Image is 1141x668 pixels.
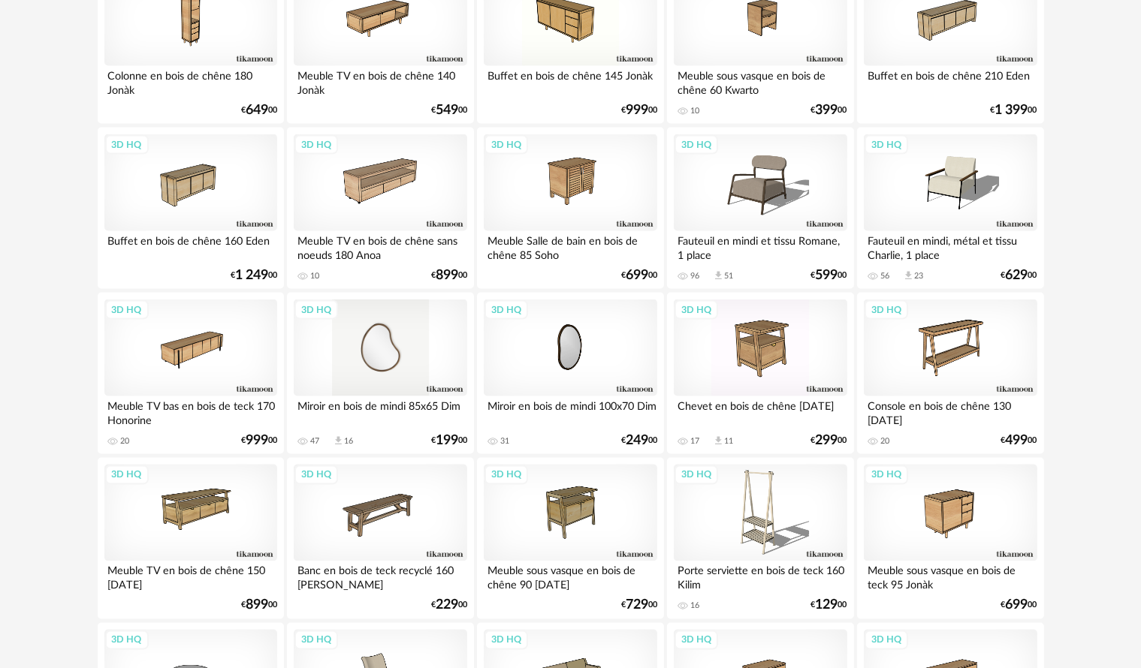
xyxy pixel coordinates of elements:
div: Meuble sous vasque en bois de chêne 90 [DATE] [484,561,657,591]
div: € 00 [431,105,467,116]
span: Download icon [903,270,914,281]
div: 3D HQ [675,135,718,155]
a: 3D HQ Meuble Salle de bain en bois de chêne 85 Soho €69900 [477,128,663,290]
div: Buffet en bois de chêne 160 Eden [104,231,277,261]
div: 3D HQ [484,135,528,155]
div: 17 [690,436,699,447]
div: Console en bois de chêne 130 [DATE] [864,396,1037,426]
div: 20 [121,436,130,447]
div: 10 [690,106,699,116]
div: € 00 [811,105,847,116]
div: € 00 [241,105,277,116]
div: 3D HQ [675,300,718,320]
div: 16 [344,436,353,447]
div: 31 [500,436,509,447]
div: € 00 [811,270,847,281]
div: 3D HQ [294,630,338,650]
a: 3D HQ Chevet en bois de chêne [DATE] 17 Download icon 11 €29900 [667,293,853,455]
div: € 00 [621,270,657,281]
div: 3D HQ [294,465,338,485]
div: € 00 [811,435,847,446]
div: Banc en bois de teck recyclé 160 [PERSON_NAME] [294,561,466,591]
div: € 00 [231,270,277,281]
div: € 00 [1001,600,1037,611]
a: 3D HQ Meuble TV bas en bois de teck 170 Honorine 20 €99900 [98,293,284,455]
a: 3D HQ Meuble TV en bois de chêne 150 [DATE] €89900 [98,458,284,620]
div: 3D HQ [484,630,528,650]
a: 3D HQ Fauteuil en mindi, métal et tissu Charlie, 1 place 56 Download icon 23 €62900 [857,128,1043,290]
span: 299 [816,435,838,446]
div: € 00 [241,435,277,446]
div: 3D HQ [294,300,338,320]
div: € 00 [431,435,467,446]
div: 3D HQ [865,465,908,485]
span: 999 [626,105,648,116]
div: 16 [690,601,699,612]
div: 51 [724,271,733,281]
div: € 00 [621,435,657,446]
div: € 00 [621,600,657,611]
div: 3D HQ [865,630,908,650]
span: 899 [436,270,458,281]
div: 3D HQ [484,465,528,485]
a: 3D HQ Meuble sous vasque en bois de teck 95 Jonàk €69900 [857,458,1043,620]
div: 47 [310,436,319,447]
span: 649 [246,105,268,116]
div: 3D HQ [865,135,908,155]
span: 599 [816,270,838,281]
span: 1 399 [995,105,1028,116]
div: 3D HQ [865,300,908,320]
div: Miroir en bois de mindi 85x65 Dim [294,396,466,426]
a: 3D HQ Banc en bois de teck recyclé 160 [PERSON_NAME] €22900 [287,458,473,620]
span: 699 [626,270,648,281]
div: 3D HQ [105,300,149,320]
a: 3D HQ Meuble TV en bois de chêne sans noeuds 180 Anoa 10 €89900 [287,128,473,290]
span: 629 [1006,270,1028,281]
div: € 00 [431,600,467,611]
span: Download icon [333,435,344,447]
div: 11 [724,436,733,447]
div: 3D HQ [105,630,149,650]
div: 10 [310,271,319,281]
span: 899 [246,600,268,611]
span: 199 [436,435,458,446]
span: Download icon [713,435,724,447]
div: Miroir en bois de mindi 100x70 Dim [484,396,657,426]
div: 56 [880,271,889,281]
div: 23 [914,271,923,281]
a: 3D HQ Meuble sous vasque en bois de chêne 90 [DATE] €72900 [477,458,663,620]
div: 3D HQ [105,465,149,485]
div: Meuble sous vasque en bois de teck 95 Jonàk [864,561,1037,591]
div: 3D HQ [675,465,718,485]
div: 3D HQ [294,135,338,155]
div: Buffet en bois de chêne 210 Eden [864,66,1037,96]
div: Fauteuil en mindi et tissu Romane, 1 place [674,231,847,261]
span: 1 249 [235,270,268,281]
div: Meuble TV en bois de chêne 140 Jonàk [294,66,466,96]
a: 3D HQ Console en bois de chêne 130 [DATE] 20 €49900 [857,293,1043,455]
div: 20 [880,436,889,447]
span: 129 [816,600,838,611]
span: 249 [626,435,648,446]
a: 3D HQ Fauteuil en mindi et tissu Romane, 1 place 96 Download icon 51 €59900 [667,128,853,290]
div: Fauteuil en mindi, métal et tissu Charlie, 1 place [864,231,1037,261]
div: € 00 [431,270,467,281]
span: 999 [246,435,268,446]
div: Porte serviette en bois de teck 160 Kilim [674,561,847,591]
span: 399 [816,105,838,116]
div: € 00 [241,600,277,611]
div: 3D HQ [484,300,528,320]
div: Buffet en bois de chêne 145 Jonàk [484,66,657,96]
div: € 00 [1001,270,1037,281]
span: 729 [626,600,648,611]
div: 3D HQ [105,135,149,155]
div: Colonne en bois de chêne 180 Jonàk [104,66,277,96]
div: 96 [690,271,699,281]
span: Download icon [713,270,724,281]
div: Meuble TV en bois de chêne sans noeuds 180 Anoa [294,231,466,261]
span: 699 [1006,600,1028,611]
span: 229 [436,600,458,611]
div: Meuble TV en bois de chêne 150 [DATE] [104,561,277,591]
div: Chevet en bois de chêne [DATE] [674,396,847,426]
span: 499 [1006,435,1028,446]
